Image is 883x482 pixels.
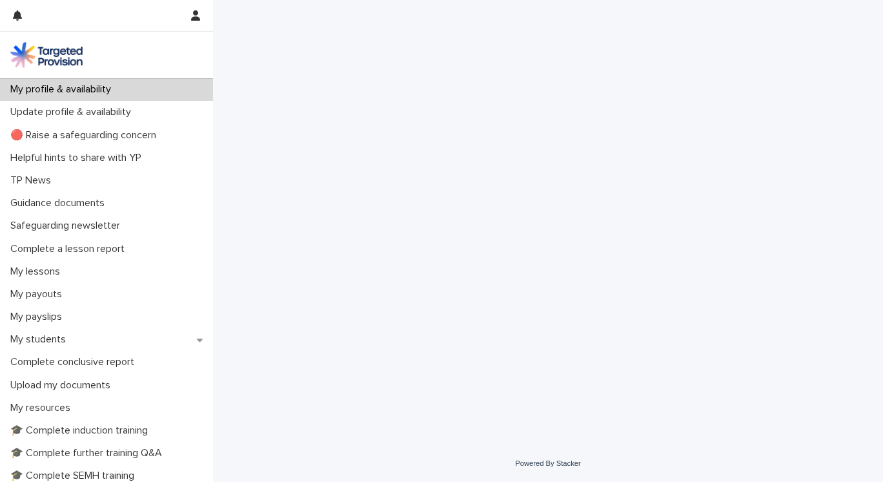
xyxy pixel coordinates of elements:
p: Helpful hints to share with YP [5,152,152,164]
p: 🎓 Complete induction training [5,424,158,437]
p: 🎓 Complete further training Q&A [5,447,172,459]
p: 🎓 Complete SEMH training [5,470,145,482]
img: M5nRWzHhSzIhMunXDL62 [10,42,83,68]
p: Upload my documents [5,379,121,392]
p: Complete a lesson report [5,243,135,255]
p: Update profile & availability [5,106,141,118]
p: Guidance documents [5,197,115,209]
p: Safeguarding newsletter [5,220,130,232]
a: Powered By Stacker [515,459,580,467]
p: My payouts [5,288,72,300]
p: My profile & availability [5,83,121,96]
p: Complete conclusive report [5,356,145,368]
p: TP News [5,174,61,187]
p: My lessons [5,266,70,278]
p: My resources [5,402,81,414]
p: My payslips [5,311,72,323]
p: My students [5,333,76,346]
p: 🔴 Raise a safeguarding concern [5,129,167,141]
